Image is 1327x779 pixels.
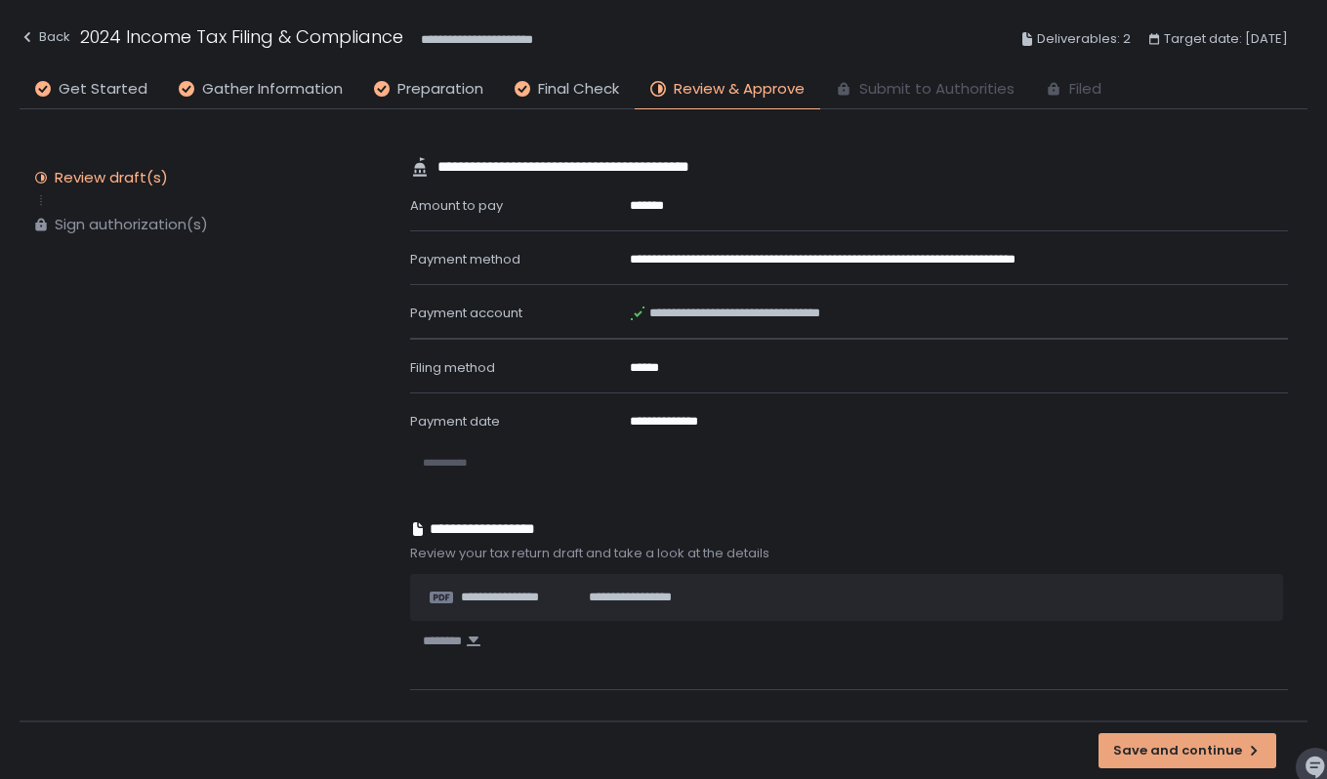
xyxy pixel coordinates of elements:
[410,545,1288,562] span: Review your tax return draft and take a look at the details
[59,78,147,101] span: Get Started
[538,78,619,101] span: Final Check
[20,25,70,49] div: Back
[1099,733,1276,768] button: Save and continue
[674,78,805,101] span: Review & Approve
[1164,27,1288,51] span: Target date: [DATE]
[410,196,503,215] span: Amount to pay
[1037,27,1131,51] span: Deliverables: 2
[410,358,495,377] span: Filing method
[202,78,343,101] span: Gather Information
[410,304,522,322] span: Payment account
[1113,742,1262,759] div: Save and continue
[410,250,520,268] span: Payment method
[55,215,208,234] div: Sign authorization(s)
[1069,78,1101,101] span: Filed
[55,168,168,187] div: Review draft(s)
[859,78,1015,101] span: Submit to Authorities
[410,412,500,430] span: Payment date
[397,78,483,101] span: Preparation
[80,23,403,50] h1: 2024 Income Tax Filing & Compliance
[20,23,70,56] button: Back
